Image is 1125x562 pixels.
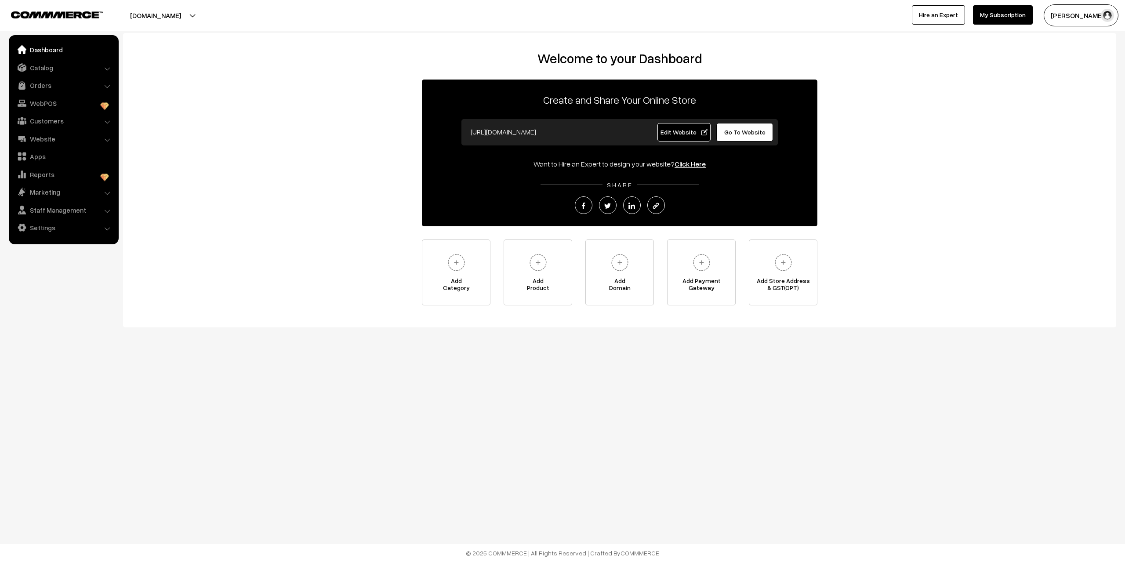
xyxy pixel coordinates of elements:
a: Add PaymentGateway [667,239,736,305]
span: Edit Website [660,128,708,136]
img: plus.svg [526,250,550,275]
a: Customers [11,113,116,129]
a: Catalog [11,60,116,76]
a: AddCategory [422,239,490,305]
span: Add Domain [586,277,653,295]
a: Edit Website [657,123,711,141]
a: Hire an Expert [912,5,965,25]
a: Go To Website [716,123,773,141]
a: My Subscription [973,5,1033,25]
a: WebPOS [11,95,116,111]
img: plus.svg [608,250,632,275]
span: Add Product [504,277,572,295]
a: Website [11,131,116,147]
a: Reports [11,167,116,182]
img: plus.svg [771,250,795,275]
a: Add Store Address& GST(OPT) [749,239,817,305]
div: Want to Hire an Expert to design your website? [422,159,817,169]
a: Apps [11,149,116,164]
a: Orders [11,77,116,93]
a: AddDomain [585,239,654,305]
a: Staff Management [11,202,116,218]
a: COMMMERCE [11,9,88,19]
p: Create and Share Your Online Store [422,92,817,108]
img: plus.svg [690,250,714,275]
a: Click Here [675,160,706,168]
a: Settings [11,220,116,236]
a: Dashboard [11,42,116,58]
span: Add Payment Gateway [668,277,735,295]
a: AddProduct [504,239,572,305]
h2: Welcome to your Dashboard [132,51,1107,66]
button: [PERSON_NAME] [1044,4,1118,26]
button: [DOMAIN_NAME] [99,4,212,26]
a: COMMMERCE [621,549,659,557]
span: Go To Website [724,128,766,136]
span: Add Category [422,277,490,295]
img: plus.svg [444,250,468,275]
img: COMMMERCE [11,11,103,18]
img: user [1101,9,1114,22]
a: Marketing [11,184,116,200]
span: Add Store Address & GST(OPT) [749,277,817,295]
span: SHARE [602,181,637,189]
